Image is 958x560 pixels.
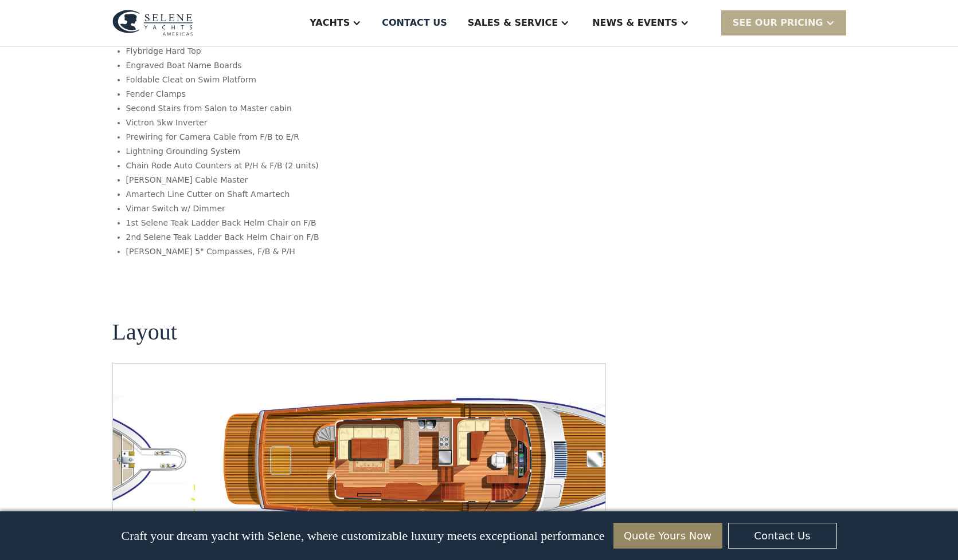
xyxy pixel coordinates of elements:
[126,102,421,115] li: Second Stairs from Salon to Master cabin
[214,391,689,529] a: open lightbox
[733,16,823,30] div: SEE Our Pricing
[126,174,421,186] li: [PERSON_NAME] Cable Master
[468,16,558,30] div: Sales & Service
[126,231,421,243] li: 2nd Selene Teak Ladder Back Helm Chair on F/B
[126,117,421,129] li: Victron 5kw Inverter
[121,529,604,543] p: Craft your dream yacht with Selene, where customizable luxury meets exceptional performance
[721,10,846,35] div: SEE Our Pricing
[126,131,421,143] li: Prewiring for Camera Cable from F/B to E/R
[126,246,421,258] li: [PERSON_NAME] 5" Compasses, F/B & P/H
[126,217,421,229] li: 1st Selene Teak Ladder Back Helm Chair on F/B
[112,10,193,36] img: logo
[126,160,421,172] li: Chain Rode Auto Counters at P/H & F/B (2 units)
[126,145,421,157] li: Lightning Grounding System
[126,88,421,100] li: Fender Clamps
[214,391,689,529] div: 4 / 7
[126,74,421,86] li: Foldable Cleat on Swim Platform
[382,16,447,30] div: Contact US
[728,523,837,549] a: Contact Us
[126,45,421,57] li: Flybridge Hard Top
[126,60,421,72] li: Engraved Boat Name Boards
[126,188,421,200] li: Amartech Line Cutter on Shaft Amartech
[310,16,350,30] div: Yachts
[613,523,722,549] a: Quote Yours Now
[112,320,177,345] h2: Layout
[126,203,421,215] li: Vimar Switch w/ Dimmer
[592,16,678,30] div: News & EVENTS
